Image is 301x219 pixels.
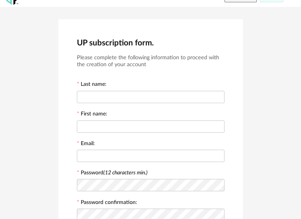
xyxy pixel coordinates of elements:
[103,170,148,176] i: (12 characters min.)
[77,111,107,118] label: First name:
[77,141,95,148] label: Email:
[77,38,225,48] h2: UP subscription form.
[81,170,148,176] label: Password
[77,54,225,69] h3: Please complete the following information to proceed with the creation of your account
[77,200,137,207] label: Password confirmation:
[77,82,106,89] label: Last name:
